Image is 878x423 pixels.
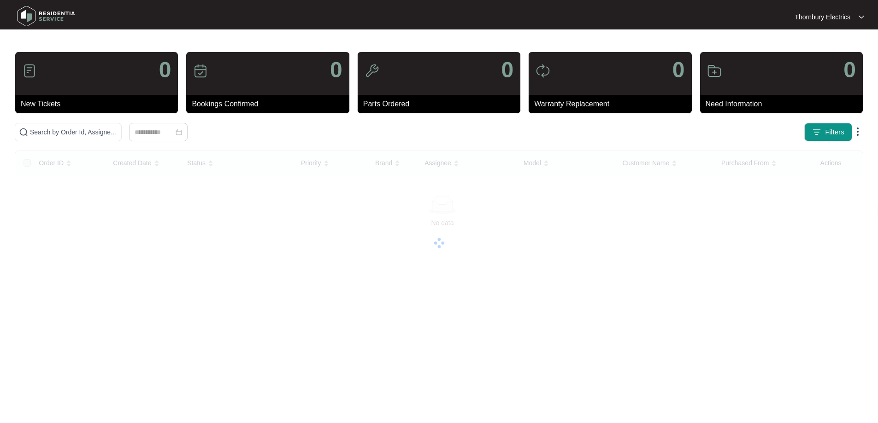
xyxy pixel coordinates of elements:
p: Thornbury Electrics [795,12,850,22]
input: Search by Order Id, Assignee Name, Customer Name, Brand and Model [30,127,118,137]
p: New Tickets [21,99,178,110]
p: Parts Ordered [363,99,520,110]
p: 0 [843,59,856,81]
img: icon [365,64,379,78]
img: filter icon [812,127,821,137]
img: dropdown arrow [852,126,863,137]
p: Warranty Replacement [534,99,691,110]
img: search-icon [19,127,28,137]
img: icon [536,64,550,78]
p: 0 [330,59,342,81]
span: Filters [825,127,844,137]
img: residentia service logo [14,2,78,30]
button: filter iconFilters [804,123,852,141]
p: 0 [672,59,685,81]
img: dropdown arrow [859,15,864,19]
p: 0 [159,59,171,81]
img: icon [193,64,208,78]
img: icon [707,64,722,78]
p: 0 [501,59,513,81]
p: Bookings Confirmed [192,99,349,110]
p: Need Information [706,99,863,110]
img: icon [22,64,37,78]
